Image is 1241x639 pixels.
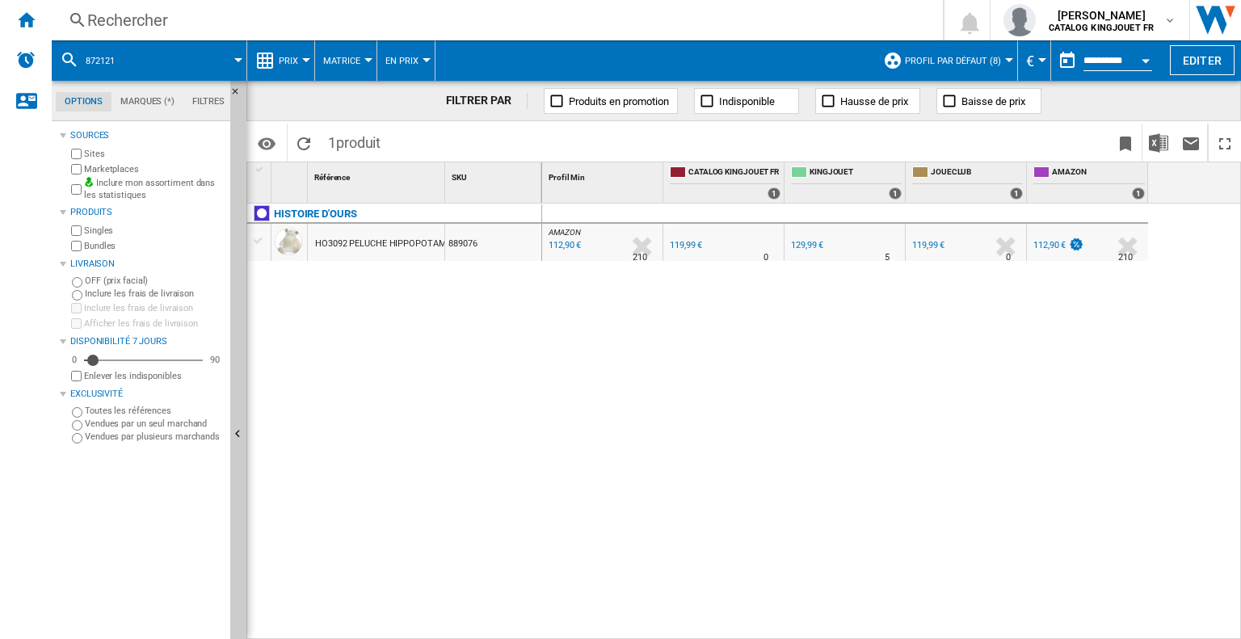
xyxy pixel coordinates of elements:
button: € [1026,40,1042,81]
md-slider: Disponibilité [84,352,203,368]
button: Créer un favoris [1109,124,1142,162]
button: Matrice [323,40,368,81]
b: CATALOG KINGJOUET FR [1049,23,1154,33]
div: Délai de livraison : 210 jours [1118,250,1133,266]
button: Open calendar [1131,44,1160,73]
input: Vendues par plusieurs marchands [72,433,82,444]
label: OFF (prix facial) [85,275,224,287]
span: Indisponible [719,95,775,107]
span: CATALOG KINGJOUET FR [688,166,780,180]
div: 119,99 € [670,240,702,250]
div: 1 offers sold by KINGJOUET [889,187,902,200]
button: Baisse de prix [936,88,1041,114]
label: Vendues par un seul marchand [85,418,224,430]
label: Inclure les frais de livraison [84,302,224,314]
div: SKU Sort None [448,162,541,187]
img: alerts-logo.svg [16,50,36,69]
button: 872121 [86,40,131,81]
div: CATALOG KINGJOUET FR 1 offers sold by CATALOG KINGJOUET FR [667,162,784,203]
md-menu: Currency [1018,40,1051,81]
span: Référence [314,173,350,182]
div: KINGJOUET 1 offers sold by KINGJOUET [788,162,905,203]
span: produit [336,134,381,151]
label: Toutes les références [85,405,224,417]
span: SKU [452,173,467,182]
label: Enlever les indisponibles [84,370,224,382]
span: Profil par défaut (8) [905,56,1001,66]
input: Bundles [71,241,82,251]
md-tab-item: Options [56,92,111,111]
input: OFF (prix facial) [72,277,82,288]
div: 0 [68,354,81,366]
img: profile.jpg [1003,4,1036,36]
span: Prix [279,56,298,66]
span: AMAZON [1052,166,1145,180]
input: Marketplaces [71,164,82,174]
div: AMAZON 1 offers sold by AMAZON [1030,162,1148,203]
button: Options [250,128,283,158]
span: Profil Min [549,173,585,182]
input: Inclure les frais de livraison [71,303,82,313]
span: 872121 [86,56,115,66]
input: Inclure les frais de livraison [72,290,82,301]
div: HO3092 PELUCHE HIPPOPOTAME 85CM IVOIRE [315,225,506,263]
button: md-calendar [1051,44,1083,77]
div: Sort None [545,162,663,187]
button: Profil par défaut (8) [905,40,1009,81]
div: 129,99 € [791,240,823,250]
div: Exclusivité [70,388,224,401]
span: Matrice [323,56,360,66]
span: Hausse de prix [840,95,908,107]
div: Sort None [275,162,307,187]
div: Référence Sort None [311,162,444,187]
div: Délai de livraison : 5 jours [885,250,890,266]
input: Singles [71,225,82,236]
label: Vendues par plusieurs marchands [85,431,224,443]
div: 872121 [60,40,238,81]
div: 1 offers sold by JOUECLUB [1010,187,1023,200]
div: 119,99 € [667,238,702,254]
button: Recharger [288,124,320,162]
div: Disponibilité 7 Jours [70,335,224,348]
button: Prix [279,40,306,81]
input: Toutes les références [72,407,82,418]
div: FILTRER PAR [446,93,528,109]
div: 90 [206,354,224,366]
img: promotionV3.png [1068,238,1084,251]
span: En Prix [385,56,419,66]
input: Sites [71,149,82,159]
div: Profil par défaut (8) [883,40,1009,81]
span: [PERSON_NAME] [1049,7,1154,23]
div: JOUECLUB 1 offers sold by JOUECLUB [909,162,1026,203]
input: Vendues par un seul marchand [72,420,82,431]
div: Sort None [311,162,444,187]
button: Editer [1170,45,1235,75]
div: Délai de livraison : 0 jour [764,250,768,266]
button: Indisponible [694,88,799,114]
div: Profil Min Sort None [545,162,663,187]
span: Produits en promotion [569,95,669,107]
label: Inclure les frais de livraison [85,288,224,300]
span: AMAZON [549,228,580,237]
input: Afficher les frais de livraison [71,371,82,381]
div: Sources [70,129,224,142]
button: Produits en promotion [544,88,678,114]
input: Inclure mon assortiment dans les statistiques [71,179,82,200]
div: 112,90 € [1033,240,1066,250]
div: Rechercher [87,9,901,32]
span: 1 [320,124,389,158]
label: Marketplaces [84,163,224,175]
button: En Prix [385,40,427,81]
label: Sites [84,148,224,160]
div: 1 offers sold by CATALOG KINGJOUET FR [768,187,780,200]
span: Baisse de prix [961,95,1025,107]
md-tab-item: Marques (*) [111,92,183,111]
label: Singles [84,225,224,237]
span: KINGJOUET [810,166,902,180]
button: Envoyer ce rapport par email [1175,124,1207,162]
div: Mise à jour : vendredi 12 septembre 2025 01:11 [546,238,581,254]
